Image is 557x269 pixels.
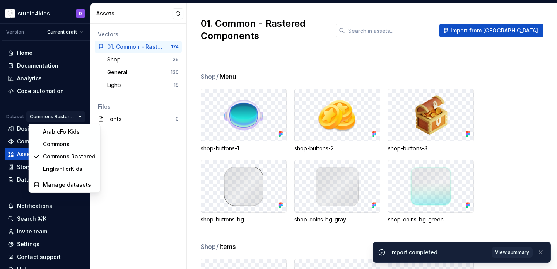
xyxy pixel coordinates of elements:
[43,153,96,160] div: Commons Rastered
[43,181,96,189] div: Manage datasets
[495,249,529,255] span: View summary
[43,128,96,136] div: ArabicForKids
[43,140,96,148] div: Commons
[390,249,487,256] div: Import completed.
[43,165,96,173] div: EnglishForKids
[31,179,99,191] a: Manage datasets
